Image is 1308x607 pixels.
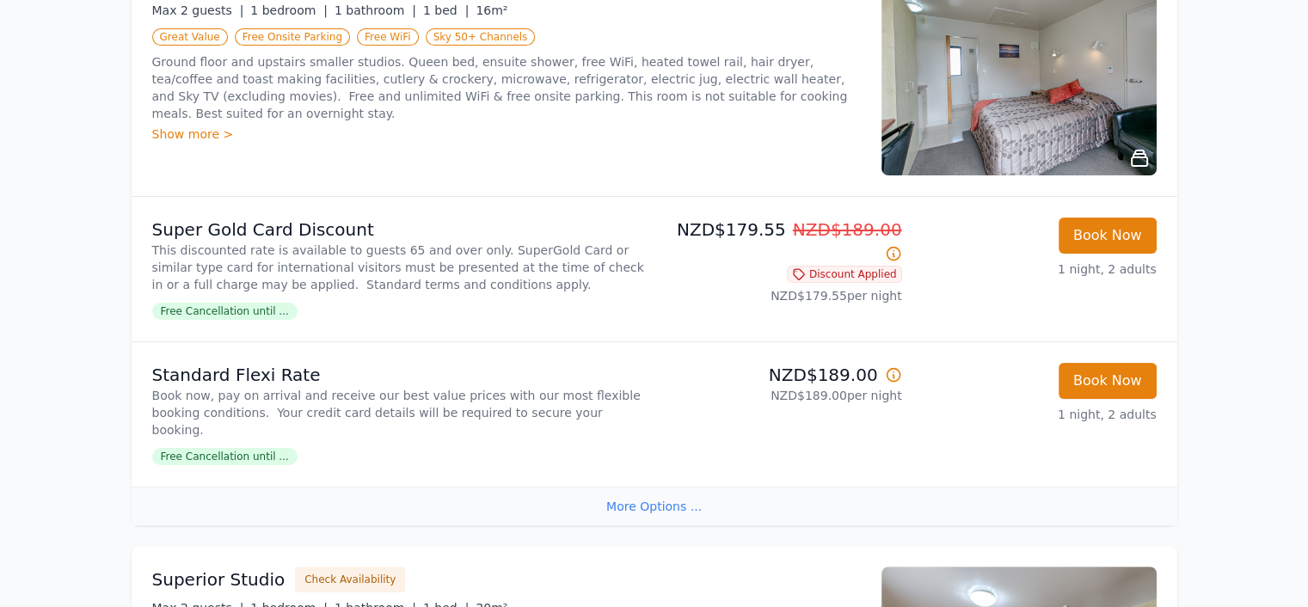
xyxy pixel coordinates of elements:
[152,126,861,143] div: Show more >
[132,487,1177,525] div: More Options ...
[1059,218,1157,254] button: Book Now
[661,218,902,266] p: NZD$179.55
[793,219,902,240] span: NZD$189.00
[661,363,902,387] p: NZD$189.00
[152,53,861,122] p: Ground floor and upstairs smaller studios. Queen bed, ensuite shower, free WiFi, heated towel rai...
[1059,363,1157,399] button: Book Now
[235,28,350,46] span: Free Onsite Parking
[152,387,648,438] p: Book now, pay on arrival and receive our best value prices with our most flexible booking conditi...
[916,261,1157,278] p: 1 night, 2 adults
[152,303,298,320] span: Free Cancellation until ...
[295,567,405,592] button: Check Availability
[357,28,419,46] span: Free WiFi
[250,3,328,17] span: 1 bedroom |
[426,28,536,46] span: Sky 50+ Channels
[152,363,648,387] p: Standard Flexi Rate
[152,448,298,465] span: Free Cancellation until ...
[152,3,244,17] span: Max 2 guests |
[661,287,902,304] p: NZD$179.55 per night
[661,387,902,404] p: NZD$189.00 per night
[152,218,648,242] p: Super Gold Card Discount
[787,266,902,283] span: Discount Applied
[152,567,286,592] h3: Superior Studio
[423,3,469,17] span: 1 bed |
[152,28,228,46] span: Great Value
[152,242,648,293] p: This discounted rate is available to guests 65 and over only. SuperGold Card or similar type card...
[476,3,507,17] span: 16m²
[916,406,1157,423] p: 1 night, 2 adults
[335,3,416,17] span: 1 bathroom |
